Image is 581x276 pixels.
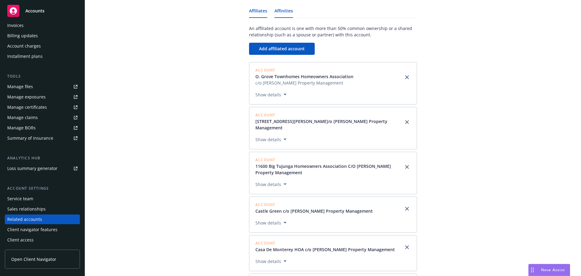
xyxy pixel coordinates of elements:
[7,194,33,204] div: Service team
[5,73,80,79] div: Tools
[403,118,411,126] a: Remove 154 North Meridith HOA c/o Wheeler Steffen Property Management
[5,185,80,191] div: Account settings
[255,113,403,117] span: Account
[5,113,80,122] a: Manage claims
[5,133,80,143] a: Summary of insurance
[5,31,80,41] a: Billing updates
[5,204,80,214] a: Sales relationships
[255,118,403,131] a: [STREET_ADDRESS][PERSON_NAME]/o [PERSON_NAME] Property Management
[7,21,24,30] div: Invoices
[253,219,289,226] button: Show details
[403,163,411,171] a: Remove 11600 Big Tujunga Homeowners Association C/O Wheeler Steffen Property Management
[11,256,56,262] span: Open Client Navigator
[249,9,267,18] a: Affiliates
[5,92,80,102] a: Manage exposures
[529,264,536,276] div: Drag to move
[7,204,46,214] div: Sales relationships
[5,52,80,61] a: Installment plans
[5,194,80,204] a: Service team
[259,46,305,52] span: Add affiliated account
[255,73,358,80] a: O. Grove Townhomes Homeowners Association
[541,267,565,272] span: Nova Assist
[274,9,293,18] a: Affinities
[7,225,57,234] div: Client navigator features
[403,74,411,81] a: Remove O. Grove Townhomes Homeowners Association
[528,264,570,276] button: Nova Assist
[5,102,80,112] a: Manage certificates
[7,102,47,112] div: Manage certificates
[255,163,403,176] a: 11600 Big Tujunga Homeowners Association C/O [PERSON_NAME] Property Management
[249,43,315,55] button: Add affiliated account
[7,52,43,61] div: Installment plans
[5,225,80,234] a: Client navigator features
[7,82,33,91] div: Manage files
[255,246,400,253] a: Casa De Monterey HOA c/o [PERSON_NAME] Property Management
[253,91,289,98] button: Show details
[5,82,80,91] a: Manage files
[255,158,403,162] span: Account
[7,214,42,224] div: Related accounts
[7,92,46,102] div: Manage exposures
[5,2,80,19] a: Accounts
[5,41,80,51] a: Account charges
[7,123,36,133] div: Manage BORs
[5,235,80,245] a: Client access
[5,123,80,133] a: Manage BORs
[403,244,411,251] a: Remove Casa De Monterey HOA c/o Wheeler Steffen Property Management
[25,8,44,13] span: Accounts
[7,113,38,122] div: Manage claims
[255,241,400,245] span: Account
[5,214,80,224] a: Related accounts
[5,164,80,173] a: Loss summary generator
[5,155,80,161] div: Analytics hub
[255,68,358,72] span: Account
[7,235,34,245] div: Client access
[253,181,289,188] button: Show details
[403,205,411,212] a: Remove Castle Green c/o Wheeler Steffen Property Management
[5,21,80,30] a: Invoices
[249,25,417,38] span: An affiliated account is one with more than 50% common ownership or a shared relationship (such a...
[255,208,378,214] a: Castle Green c/o [PERSON_NAME] Property Management
[253,258,289,265] button: Show details
[7,31,38,41] div: Billing updates
[253,136,289,143] button: Show details
[255,80,358,86] span: c/o [PERSON_NAME] Property Management
[7,41,41,51] div: Account charges
[255,203,378,207] span: Account
[7,164,57,173] div: Loss summary generator
[7,133,53,143] div: Summary of insurance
